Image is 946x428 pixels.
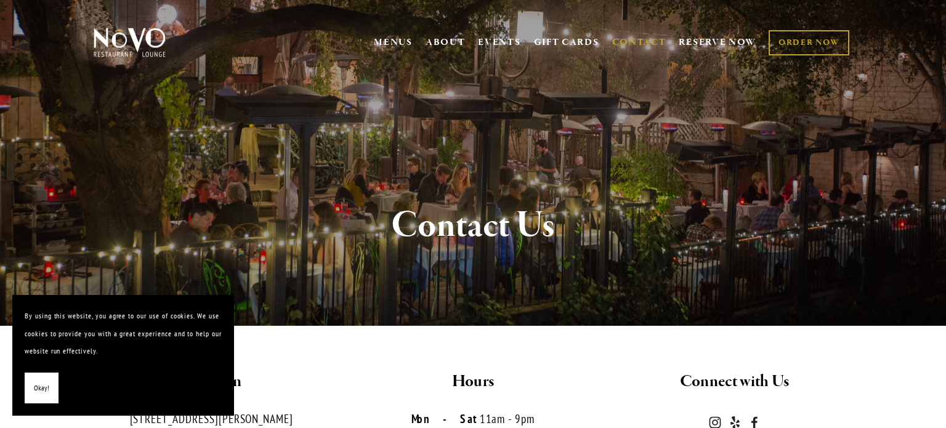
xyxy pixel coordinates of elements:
[426,36,466,49] a: ABOUT
[534,31,599,54] a: GIFT CARDS
[411,411,480,426] strong: Mon-Sat
[679,31,756,54] a: RESERVE NOW
[769,30,849,55] a: ORDER NOW
[25,373,59,404] button: Okay!
[12,295,234,416] section: Cookie banner
[614,369,855,395] h2: Connect with Us
[391,202,555,249] strong: Contact Us
[374,36,413,49] a: MENUS
[478,36,520,49] a: EVENTS
[34,379,49,397] span: Okay!
[612,31,666,54] a: CONTACT
[91,27,168,58] img: Novo Restaurant &amp; Lounge
[25,307,222,360] p: By using this website, you agree to our use of cookies. We use cookies to provide you with a grea...
[353,369,594,395] h2: Hours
